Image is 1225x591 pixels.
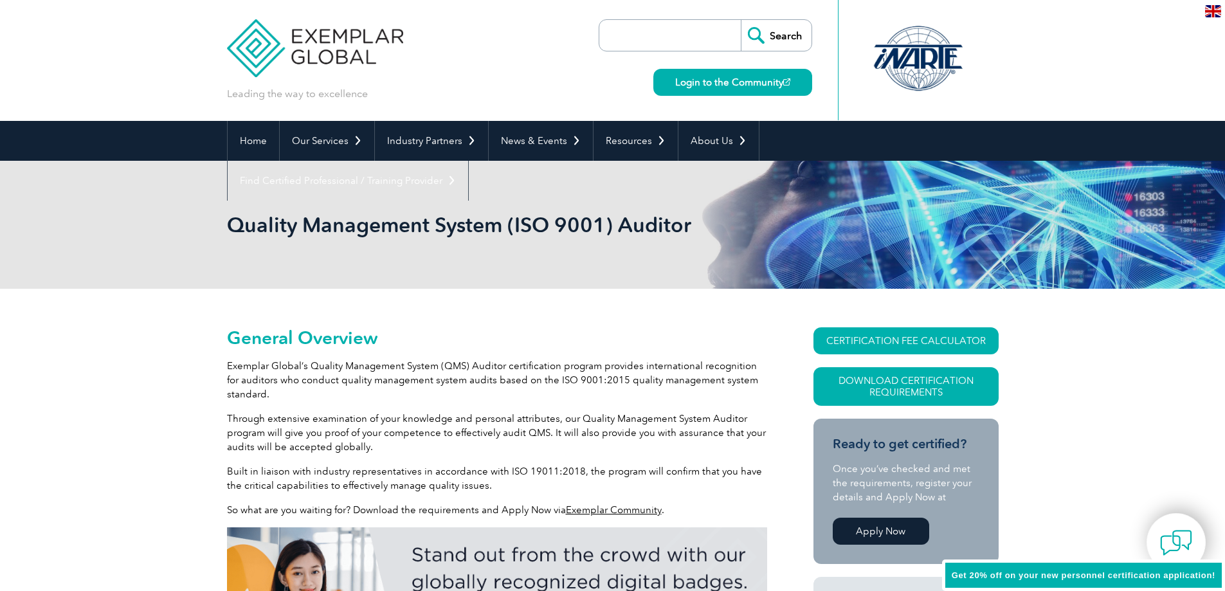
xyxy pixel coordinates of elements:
a: Apply Now [833,518,929,545]
a: About Us [678,121,759,161]
img: contact-chat.png [1160,527,1192,559]
a: Home [228,121,279,161]
span: Get 20% off on your new personnel certification application! [952,570,1215,580]
p: Once you’ve checked and met the requirements, register your details and Apply Now at [833,462,979,504]
p: Leading the way to excellence [227,87,368,101]
a: Industry Partners [375,121,488,161]
a: Login to the Community [653,69,812,96]
a: CERTIFICATION FEE CALCULATOR [813,327,999,354]
p: Exemplar Global’s Quality Management System (QMS) Auditor certification program provides internat... [227,359,767,401]
p: Built in liaison with industry representatives in accordance with ISO 19011:2018, the program wil... [227,464,767,493]
a: Download Certification Requirements [813,367,999,406]
img: en [1205,5,1221,17]
h3: Ready to get certified? [833,436,979,452]
a: Our Services [280,121,374,161]
p: Through extensive examination of your knowledge and personal attributes, our Quality Management S... [227,412,767,454]
a: News & Events [489,121,593,161]
p: So what are you waiting for? Download the requirements and Apply Now via . [227,503,767,517]
h1: Quality Management System (ISO 9001) Auditor [227,212,721,237]
input: Search [741,20,812,51]
h2: General Overview [227,327,767,348]
a: Resources [594,121,678,161]
img: open_square.png [783,78,790,86]
a: Find Certified Professional / Training Provider [228,161,468,201]
a: Exemplar Community [566,504,662,516]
